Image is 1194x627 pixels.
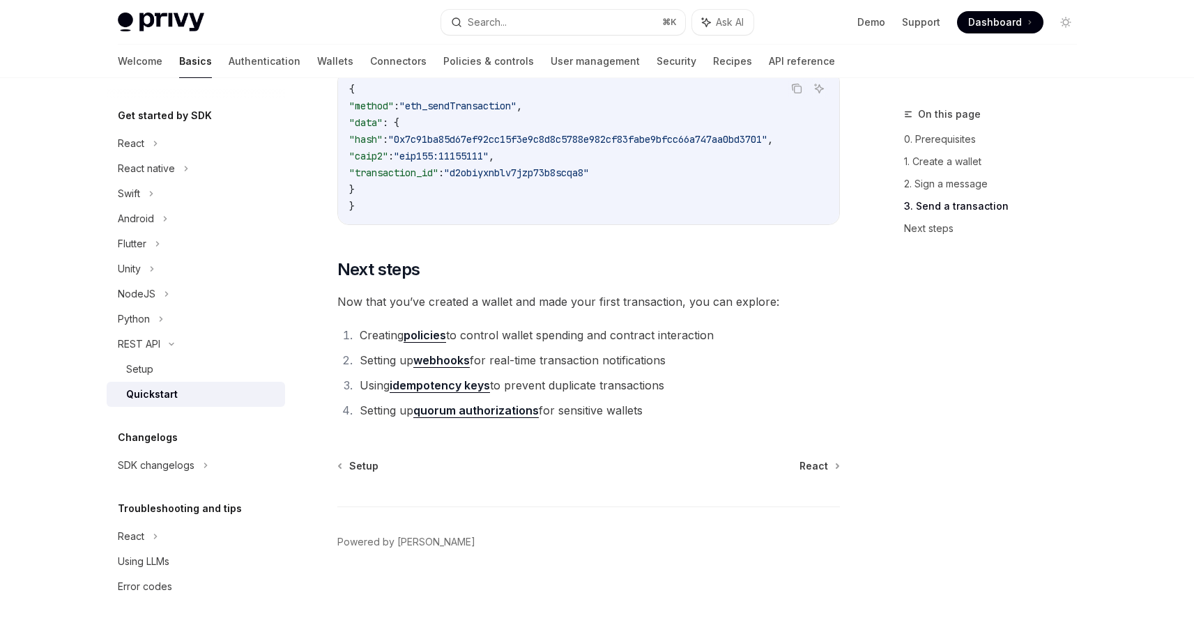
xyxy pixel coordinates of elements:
[1055,11,1077,33] button: Toggle dark mode
[413,403,539,418] a: quorum authorizations
[118,457,194,474] div: SDK changelogs
[810,79,828,98] button: Ask AI
[444,167,589,179] span: "d2obiyxnblv7jzp73b8scqa8"
[383,133,388,146] span: :
[799,459,828,473] span: React
[443,45,534,78] a: Policies & controls
[349,100,394,112] span: "method"
[337,258,420,281] span: Next steps
[118,528,144,545] div: React
[317,45,353,78] a: Wallets
[370,45,427,78] a: Connectors
[118,578,172,595] div: Error codes
[349,183,355,196] span: }
[769,45,835,78] a: API reference
[349,116,383,129] span: "data"
[339,459,378,473] a: Setup
[118,553,169,570] div: Using LLMs
[438,167,444,179] span: :
[337,292,840,311] span: Now that you’ve created a wallet and made your first transaction, you can explore:
[394,150,489,162] span: "eip155:11155111"
[337,535,475,549] a: Powered by [PERSON_NAME]
[118,160,175,177] div: React native
[126,386,178,403] div: Quickstart
[355,376,840,395] li: Using to prevent duplicate transactions
[468,14,507,31] div: Search...
[126,361,153,378] div: Setup
[394,100,399,112] span: :
[904,128,1088,150] a: 0. Prerequisites
[713,45,752,78] a: Recipes
[107,549,285,574] a: Using LLMs
[902,15,940,29] a: Support
[349,459,378,473] span: Setup
[349,133,383,146] span: "hash"
[388,133,767,146] span: "0x7c91ba85d67ef92cc15f3e9c8d8c5788e982cf83fabe9bfcc66a747aa0bd3701"
[118,261,141,277] div: Unity
[767,133,773,146] span: ,
[349,83,355,95] span: {
[904,217,1088,240] a: Next steps
[118,185,140,202] div: Swift
[799,459,839,473] a: React
[516,100,522,112] span: ,
[229,45,300,78] a: Authentication
[118,135,144,152] div: React
[551,45,640,78] a: User management
[388,150,394,162] span: :
[179,45,212,78] a: Basics
[118,210,154,227] div: Android
[692,10,753,35] button: Ask AI
[107,357,285,382] a: Setup
[355,401,840,420] li: Setting up for sensitive wallets
[390,378,490,393] a: idempotency keys
[355,325,840,345] li: Creating to control wallet spending and contract interaction
[788,79,806,98] button: Copy the contents from the code block
[118,311,150,327] div: Python
[355,350,840,370] li: Setting up for real-time transaction notifications
[107,382,285,407] a: Quickstart
[404,328,446,343] a: policies
[118,429,178,446] h5: Changelogs
[716,15,744,29] span: Ask AI
[118,45,162,78] a: Welcome
[957,11,1043,33] a: Dashboard
[399,100,516,112] span: "eth_sendTransaction"
[413,353,470,368] a: webhooks
[857,15,885,29] a: Demo
[118,286,155,302] div: NodeJS
[904,150,1088,173] a: 1. Create a wallet
[383,116,399,129] span: : {
[349,150,388,162] span: "caip2"
[489,150,494,162] span: ,
[968,15,1022,29] span: Dashboard
[118,107,212,124] h5: Get started by SDK
[118,336,160,353] div: REST API
[118,235,146,252] div: Flutter
[904,195,1088,217] a: 3. Send a transaction
[118,13,204,32] img: light logo
[657,45,696,78] a: Security
[349,200,355,212] span: }
[107,574,285,599] a: Error codes
[118,500,242,517] h5: Troubleshooting and tips
[349,167,438,179] span: "transaction_id"
[662,17,677,28] span: ⌘ K
[918,106,981,123] span: On this page
[441,10,685,35] button: Search...⌘K
[904,173,1088,195] a: 2. Sign a message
